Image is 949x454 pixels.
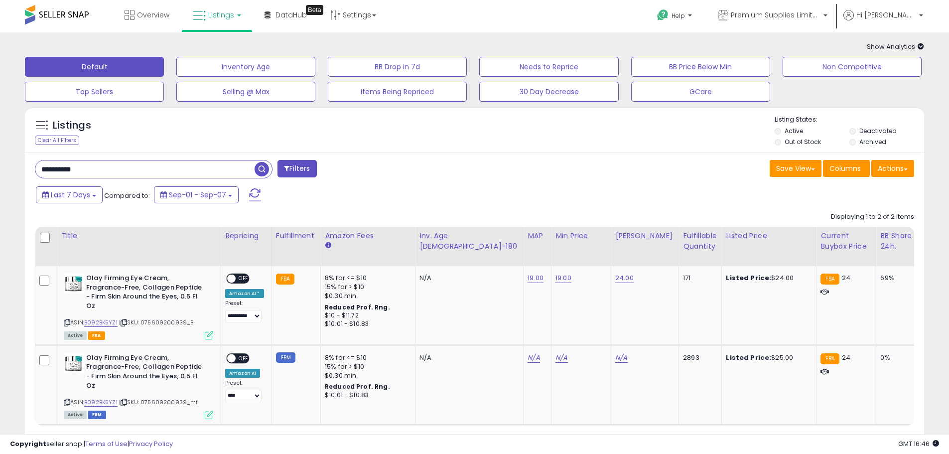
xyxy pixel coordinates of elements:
[843,10,923,32] a: Hi [PERSON_NAME]
[325,274,407,283] div: 8% for <= $10
[64,274,84,294] img: 41yjAqlolRL._SL40_.jpg
[64,331,87,340] span: All listings currently available for purchase on Amazon
[85,439,128,449] a: Terms of Use
[119,318,194,326] span: | SKU: 075609200939_B
[154,186,239,203] button: Sep-01 - Sep-07
[726,274,809,283] div: $24.00
[880,353,913,362] div: 0%
[820,231,872,252] div: Current Buybox Price
[88,411,106,419] span: FBM
[649,1,702,32] a: Help
[783,57,922,77] button: Non Competitive
[84,318,118,327] a: B092BK5YZ1
[842,273,850,283] span: 24
[683,274,714,283] div: 171
[898,439,939,449] span: 2025-09-15 16:46 GMT
[325,371,407,380] div: $0.30 min
[104,191,150,200] span: Compared to:
[276,352,295,363] small: FBM
[859,138,886,146] label: Archived
[64,353,213,418] div: ASIN:
[88,331,105,340] span: FBA
[683,231,717,252] div: Fulfillable Quantity
[225,380,264,402] div: Preset:
[775,115,924,125] p: Listing States:
[631,57,770,77] button: BB Price Below Min
[325,362,407,371] div: 15% for > $10
[325,303,390,311] b: Reduced Prof. Rng.
[51,190,90,200] span: Last 7 Days
[64,274,213,338] div: ASIN:
[479,82,618,102] button: 30 Day Decrease
[35,136,79,145] div: Clear All Filters
[325,353,407,362] div: 8% for <= $10
[731,10,820,20] span: Premium Supplies Limited
[306,5,323,15] div: Tooltip anchor
[880,274,913,283] div: 69%
[479,57,618,77] button: Needs to Reprice
[555,231,607,241] div: Min Price
[10,440,173,449] div: seller snap | |
[555,353,567,363] a: N/A
[25,82,164,102] button: Top Sellers
[53,119,91,133] h5: Listings
[325,311,407,320] div: $10 - $11.72
[325,382,390,391] b: Reduced Prof. Rng.
[236,354,252,362] span: OFF
[325,231,411,241] div: Amazon Fees
[419,353,516,362] div: N/A
[86,274,207,313] b: Olay Firming Eye Cream, Fragrance-Free, Collagen Peptide - Firm Skin Around the Eyes, 0.5 Fl Oz
[328,57,467,77] button: BB Drop in 7d
[275,10,307,20] span: DataHub
[325,320,407,328] div: $10.01 - $10.83
[829,163,861,173] span: Columns
[820,274,839,285] small: FBA
[328,82,467,102] button: Items Being Repriced
[867,42,924,51] span: Show Analytics
[831,212,914,222] div: Displaying 1 to 2 of 2 items
[10,439,46,449] strong: Copyright
[119,398,198,406] span: | SKU: 075609200939_mf
[176,82,315,102] button: Selling @ Max
[726,231,812,241] div: Listed Price
[615,231,675,241] div: [PERSON_NAME]
[528,231,547,241] div: MAP
[137,10,169,20] span: Overview
[785,138,821,146] label: Out of Stock
[657,9,669,21] i: Get Help
[615,273,634,283] a: 24.00
[276,231,316,241] div: Fulfillment
[683,353,714,362] div: 2893
[325,292,407,301] div: $0.30 min
[823,160,870,177] button: Columns
[325,283,407,292] div: 15% for > $10
[277,160,316,177] button: Filters
[419,231,519,252] div: Inv. Age [DEMOGRAPHIC_DATA]-180
[225,300,264,322] div: Preset:
[36,186,103,203] button: Last 7 Days
[726,273,771,283] b: Listed Price:
[236,275,252,283] span: OFF
[169,190,226,200] span: Sep-01 - Sep-07
[25,57,164,77] button: Default
[528,353,540,363] a: N/A
[528,273,543,283] a: 19.00
[871,160,914,177] button: Actions
[555,273,571,283] a: 19.00
[225,231,268,241] div: Repricing
[61,231,217,241] div: Title
[84,398,118,407] a: B092BK5YZ1
[225,289,264,298] div: Amazon AI *
[419,274,516,283] div: N/A
[325,241,331,250] small: Amazon Fees.
[325,391,407,400] div: $10.01 - $10.83
[64,353,84,373] img: 41yjAqlolRL._SL40_.jpg
[859,127,897,135] label: Deactivated
[129,439,173,449] a: Privacy Policy
[785,127,803,135] label: Active
[842,353,850,362] span: 24
[276,274,294,285] small: FBA
[208,10,234,20] span: Listings
[726,353,771,362] b: Listed Price:
[64,411,87,419] span: All listings currently available for purchase on Amazon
